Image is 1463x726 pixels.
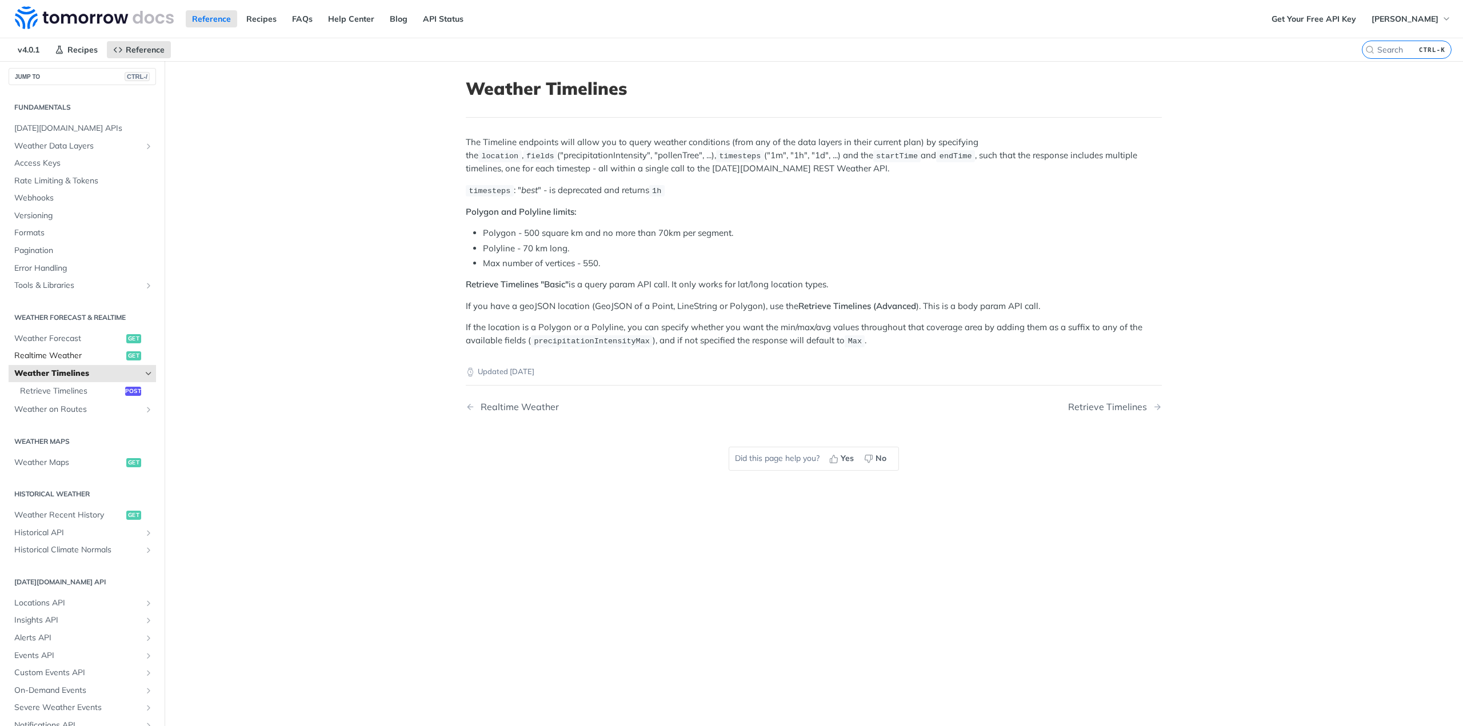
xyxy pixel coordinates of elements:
[126,511,141,520] span: get
[9,524,156,542] a: Historical APIShow subpages for Historical API
[534,337,650,346] span: precipitationIntensityMax
[14,685,141,696] span: On-Demand Events
[825,450,860,467] button: Yes
[940,152,972,161] span: endTime
[466,136,1162,175] p: The Timeline endpoints will allow you to query weather conditions (from any of the data layers in...
[14,632,141,644] span: Alerts API
[14,368,141,379] span: Weather Timelines
[186,10,237,27] a: Reference
[144,545,153,555] button: Show subpages for Historical Climate Normals
[126,334,141,343] span: get
[14,527,141,539] span: Historical API
[9,155,156,172] a: Access Keys
[144,651,153,660] button: Show subpages for Events API
[14,123,153,134] span: [DATE][DOMAIN_NAME] APIs
[9,102,156,113] h2: Fundamentals
[526,152,554,161] span: fields
[14,404,141,415] span: Weather on Routes
[11,41,46,58] span: v4.0.1
[14,702,141,713] span: Severe Weather Events
[483,257,1162,270] li: Max number of vertices - 550.
[126,458,141,467] span: get
[475,402,559,412] div: Realtime Weather
[9,277,156,294] a: Tools & LibrariesShow subpages for Tools & Libraries
[466,300,1162,313] p: If you have a geoJSON location (GeoJSON of a Point, LineString or Polygon), use the ). This is a ...
[144,703,153,712] button: Show subpages for Severe Weather Events
[126,45,165,55] span: Reference
[466,279,569,290] strong: Retrieve Timelines "Basic"
[144,369,153,378] button: Hide subpages for Weather Timelines
[469,187,510,195] span: timesteps
[14,158,153,169] span: Access Keys
[14,383,156,400] a: Retrieve Timelinespost
[14,667,141,679] span: Custom Events API
[9,365,156,382] a: Weather TimelinesHide subpages for Weather Timelines
[9,577,156,587] h2: [DATE][DOMAIN_NAME] API
[9,120,156,137] a: [DATE][DOMAIN_NAME] APIs
[144,686,153,695] button: Show subpages for On-Demand Events
[9,542,156,559] a: Historical Climate NormalsShow subpages for Historical Climate Normals
[144,668,153,677] button: Show subpages for Custom Events API
[483,227,1162,240] li: Polygon - 500 square km and no more than 70km per segment.
[15,6,174,29] img: Tomorrow.io Weather API Docs
[483,242,1162,255] li: Polyline - 70 km long.
[14,333,123,344] span: Weather Forecast
[466,184,1162,197] p: : " " - is deprecated and returns
[848,337,862,346] span: Max
[9,242,156,259] a: Pagination
[9,682,156,699] a: On-Demand EventsShow subpages for On-Demand Events
[322,10,381,27] a: Help Center
[1372,14,1438,24] span: [PERSON_NAME]
[144,633,153,643] button: Show subpages for Alerts API
[860,450,893,467] button: No
[1265,10,1362,27] a: Get Your Free API Key
[14,210,153,222] span: Versioning
[481,152,518,161] span: location
[417,10,470,27] a: API Status
[14,597,141,609] span: Locations API
[1365,45,1374,54] svg: Search
[9,330,156,347] a: Weather Forecastget
[14,510,123,521] span: Weather Recent History
[9,595,156,612] a: Locations APIShow subpages for Locations API
[383,10,414,27] a: Blog
[14,263,153,274] span: Error Handling
[144,405,153,414] button: Show subpages for Weather on Routes
[9,68,156,85] button: JUMP TOCTRL-/
[466,278,1162,291] p: is a query param API call. It only works for lat/long location types.
[144,281,153,290] button: Show subpages for Tools & Libraries
[466,206,577,217] strong: Polygon and Polyline limits:
[14,615,141,626] span: Insights API
[14,650,141,661] span: Events API
[719,152,761,161] span: timesteps
[9,260,156,277] a: Error Handling
[466,321,1162,347] p: If the location is a Polygon or a Polyline, you can specify whether you want the min/max/avg valu...
[521,184,538,195] em: best
[14,457,123,468] span: Weather Maps
[652,187,661,195] span: 1h
[9,138,156,155] a: Weather Data LayersShow subpages for Weather Data Layers
[14,245,153,256] span: Pagination
[20,386,122,397] span: Retrieve Timelines
[14,175,153,187] span: Rate Limiting & Tokens
[9,647,156,664] a: Events APIShow subpages for Events API
[144,616,153,625] button: Show subpages for Insights API
[9,507,156,524] a: Weather Recent Historyget
[9,224,156,242] a: Formats
[126,351,141,360] span: get
[144,599,153,608] button: Show subpages for Locations API
[49,41,104,58] a: Recipes
[9,436,156,447] h2: Weather Maps
[9,347,156,364] a: Realtime Weatherget
[125,72,150,81] span: CTRL-/
[9,454,156,471] a: Weather Mapsget
[9,173,156,190] a: Rate Limiting & Tokens
[9,664,156,681] a: Custom Events APIShow subpages for Custom Events API
[9,207,156,224] a: Versioning
[466,390,1162,424] nav: Pagination Controls
[466,78,1162,99] h1: Weather Timelines
[9,699,156,716] a: Severe Weather EventsShow subpages for Severe Weather Events
[144,142,153,151] button: Show subpages for Weather Data Layers
[14,544,141,556] span: Historical Climate Normals
[798,300,916,311] strong: Retrieve Timelines (Advanced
